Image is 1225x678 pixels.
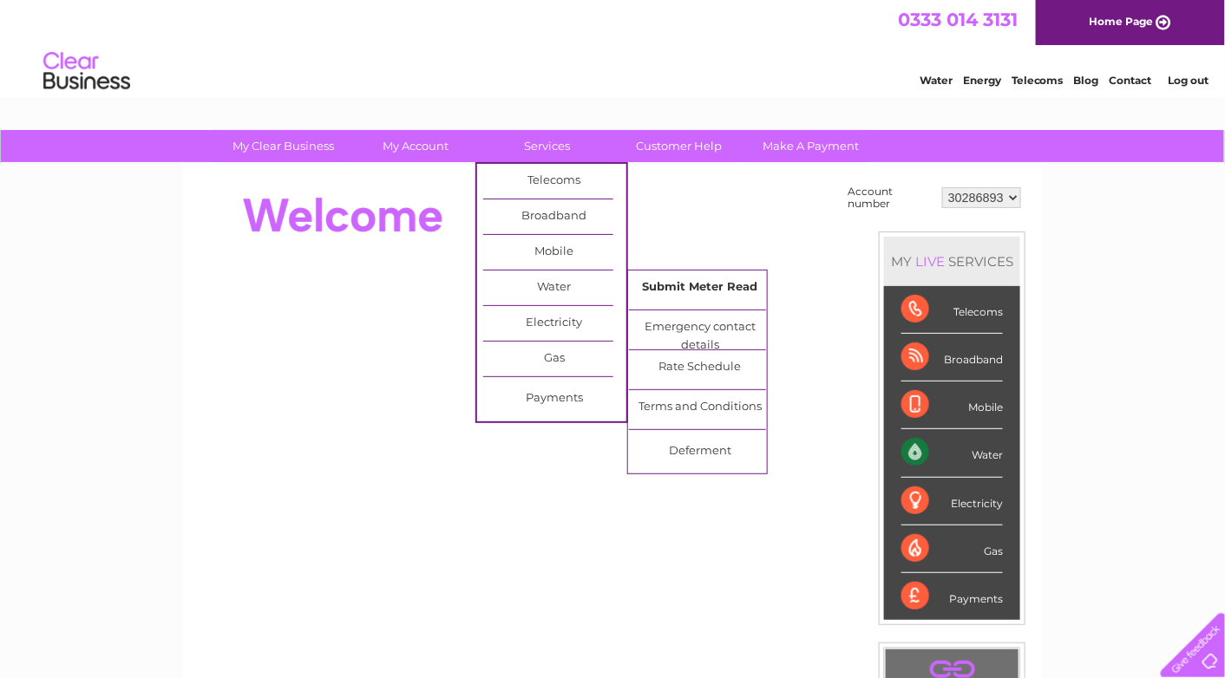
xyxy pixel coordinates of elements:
[1074,74,1099,87] a: Blog
[483,271,626,305] a: Water
[483,164,626,199] a: Telecoms
[483,342,626,376] a: Gas
[629,310,772,345] a: Emergency contact details
[213,130,356,162] a: My Clear Business
[483,199,626,234] a: Broadband
[898,9,1018,30] a: 0333 014 3131
[901,334,1003,381] div: Broadband
[901,429,1003,477] div: Water
[629,271,772,305] a: Submit Meter Read
[608,130,751,162] a: Customer Help
[344,130,488,162] a: My Account
[483,381,626,416] a: Payments
[884,237,1020,286] div: MY SERVICES
[912,253,948,270] div: LIVE
[204,10,1024,84] div: Clear Business is a trading name of Verastar Limited (registered in [GEOGRAPHIC_DATA] No. 3667643...
[483,306,626,341] a: Electricity
[963,74,1001,87] a: Energy
[920,74,953,87] a: Water
[901,478,1003,525] div: Electricity
[740,130,883,162] a: Make A Payment
[629,434,772,469] a: Deferment
[476,130,619,162] a: Services
[1168,74,1209,87] a: Log out
[901,573,1003,620] div: Payments
[629,350,772,385] a: Rate Schedule
[901,525,1003,573] div: Gas
[43,45,131,98] img: logo.png
[483,235,626,270] a: Mobile
[901,286,1003,334] div: Telecoms
[1012,74,1064,87] a: Telecoms
[843,181,938,214] td: Account number
[901,381,1003,429] div: Mobile
[1110,74,1152,87] a: Contact
[629,390,772,425] a: Terms and Conditions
